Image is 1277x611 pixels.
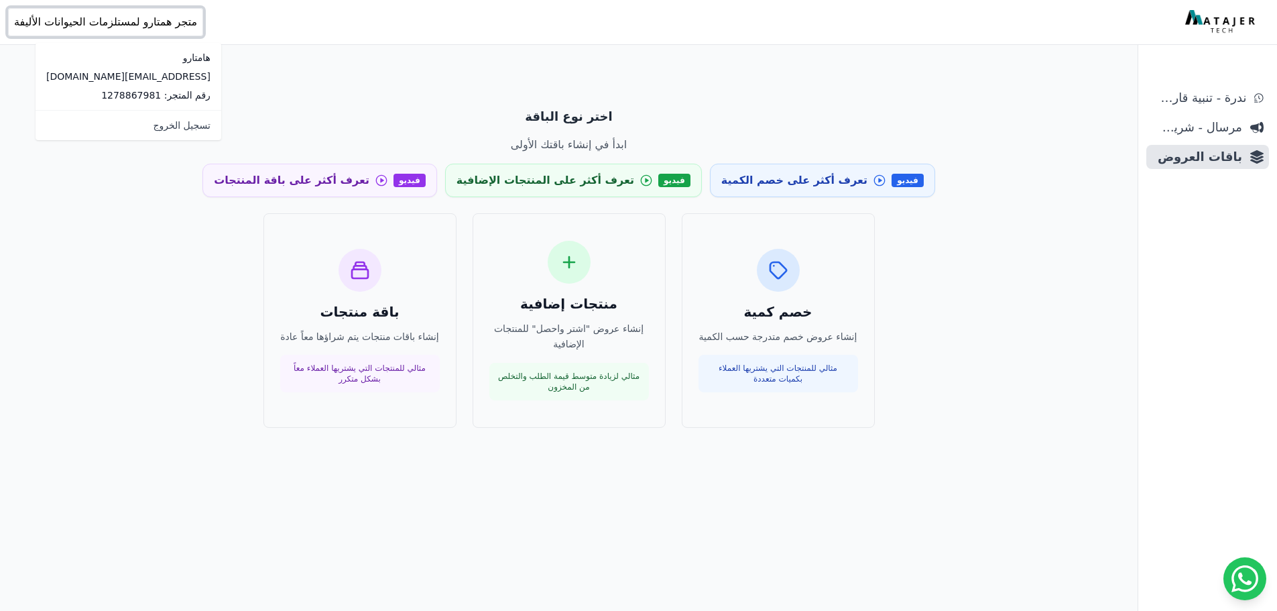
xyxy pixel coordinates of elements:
span: فيديو [658,174,690,187]
span: فيديو [393,174,426,187]
h3: خصم كمية [698,302,858,321]
p: إنشاء باقات منتجات يتم شراؤها معاً عادة [280,329,440,345]
span: تعرف أكثر على خصم الكمية [721,172,867,188]
p: رقم المتجر: 1278867981 [46,89,210,102]
h3: منتجات إضافية [489,294,649,313]
span: فيديو [892,174,924,187]
img: MatajerTech Logo [1185,10,1258,34]
p: اختر نوع الباقة [124,107,1014,126]
h3: باقة منتجات [280,302,440,321]
a: فيديو تعرف أكثر على خصم الكمية [710,164,935,197]
span: تعرف أكثر على المنتجات الإضافية [457,172,634,188]
p: إنشاء عروض خصم متدرجة حسب الكمية [698,329,858,345]
p: [EMAIL_ADDRESS][DOMAIN_NAME] [46,70,210,83]
span: ندرة - تنبية قارب علي النفاذ [1152,89,1246,107]
span: باقات العروض [1152,148,1242,166]
a: فيديو تعرف أكثر على المنتجات الإضافية [445,164,702,197]
p: مثالي لزيادة متوسط قيمة الطلب والتخلص من المخزون [497,371,641,392]
p: مثالي للمنتجات التي يشتريها العملاء معاً بشكل متكرر [288,363,432,384]
span: متجر همتارو لمستلزمات الحيوانات الأليفة [14,14,197,30]
a: فيديو تعرف أكثر على باقة المنتجات [202,164,437,197]
button: متجر همتارو لمستلزمات الحيوانات الأليفة [8,8,203,36]
span: مرسال - شريط دعاية [1152,118,1242,137]
p: هامتارو [46,51,210,64]
p: ابدأ في إنشاء باقتك الأولى [124,137,1014,153]
p: مثالي للمنتجات التي يشتريها العملاء بكميات متعددة [707,363,850,384]
span: تعرف أكثر على باقة المنتجات [214,172,369,188]
p: إنشاء عروض "اشتر واحصل" للمنتجات الإضافية [489,321,649,352]
a: تسجيل الخروج [36,113,221,137]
